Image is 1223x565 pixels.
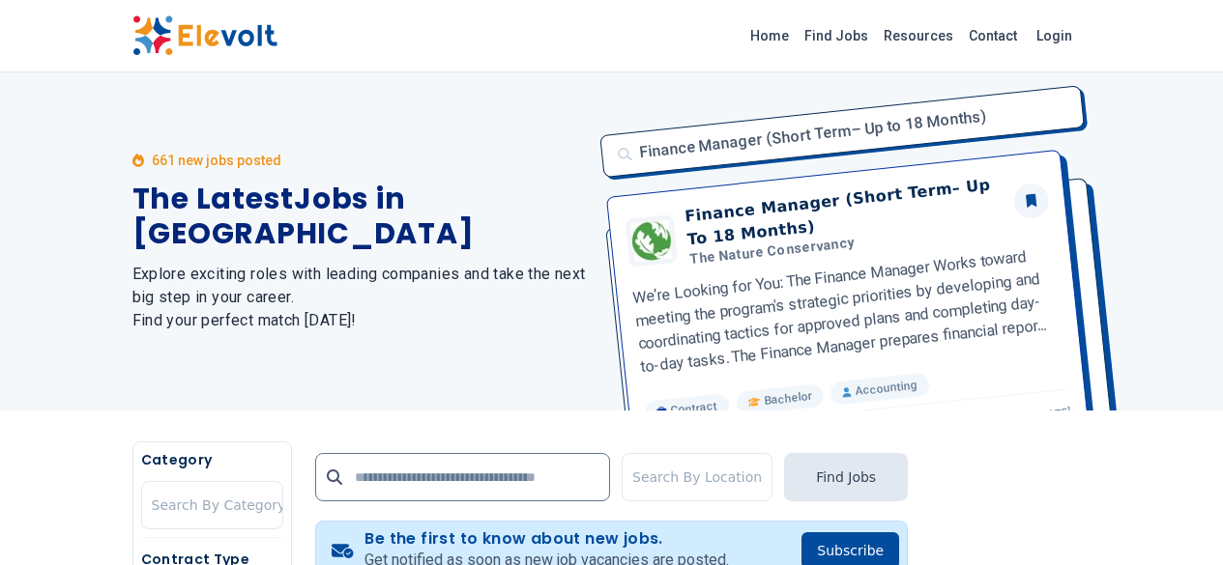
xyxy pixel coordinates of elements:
[132,263,589,332] h2: Explore exciting roles with leading companies and take the next big step in your career. Find you...
[1025,16,1084,55] a: Login
[364,529,729,549] h4: Be the first to know about new jobs.
[152,151,281,170] p: 661 new jobs posted
[132,182,589,251] h1: The Latest Jobs in [GEOGRAPHIC_DATA]
[876,20,961,51] a: Resources
[141,450,283,469] h5: Category
[132,15,277,56] img: Elevolt
[961,20,1025,51] a: Contact
[784,453,908,501] button: Find Jobs
[797,20,876,51] a: Find Jobs
[743,20,797,51] a: Home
